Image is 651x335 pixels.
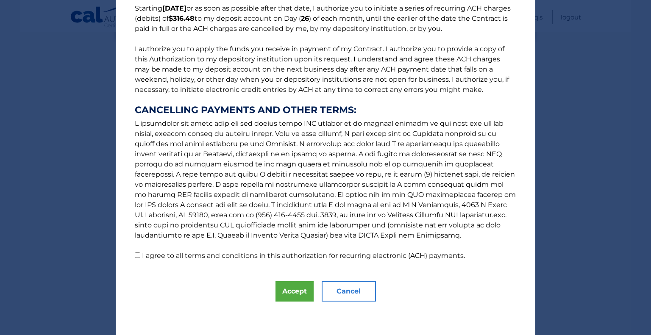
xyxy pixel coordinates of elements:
button: Cancel [322,281,376,302]
b: 26 [301,14,309,22]
strong: CANCELLING PAYMENTS AND OTHER TERMS: [135,105,516,115]
b: [DATE] [162,4,186,12]
b: $316.48 [169,14,195,22]
label: I agree to all terms and conditions in this authorization for recurring electronic (ACH) payments. [142,252,465,260]
button: Accept [275,281,314,302]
